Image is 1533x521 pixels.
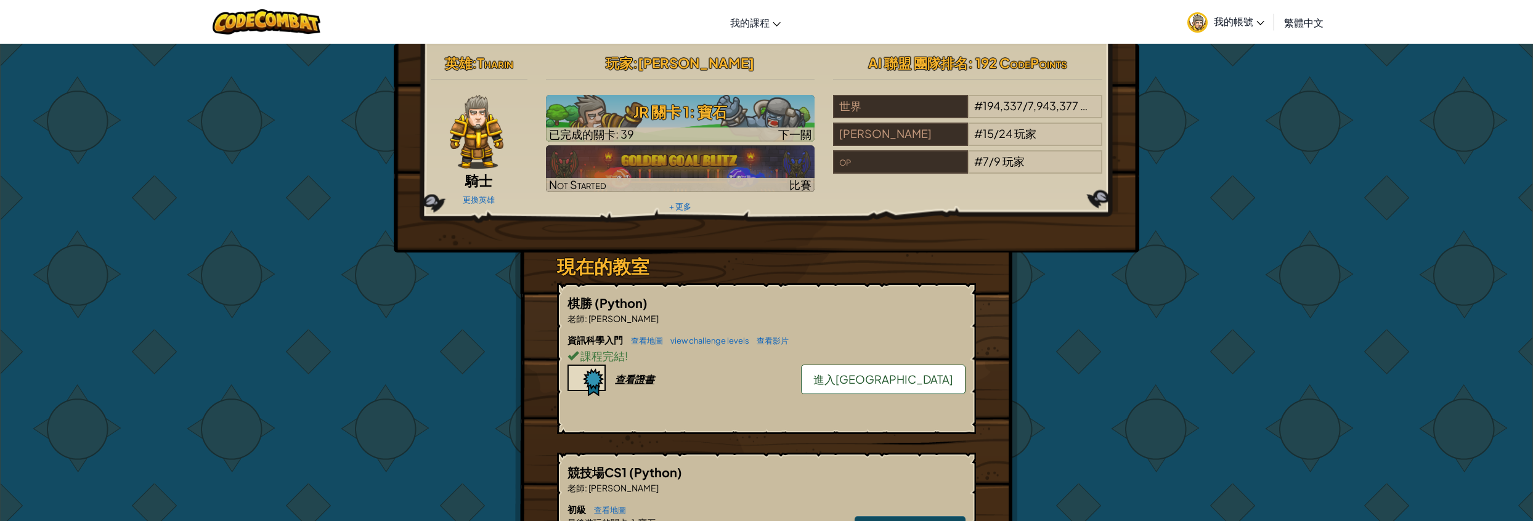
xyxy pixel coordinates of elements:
[585,482,587,493] span: :
[546,98,815,126] h3: JR 關卡 1: 寶石
[595,295,648,310] span: (Python)
[1187,12,1208,33] img: avatar
[567,482,585,493] span: 老師
[994,154,1001,168] span: 9
[1214,15,1264,28] span: 我的帳號
[546,145,815,192] a: Not Started比賽
[989,154,994,168] span: /
[724,6,787,39] a: 我的課程
[465,172,492,189] span: 騎士
[549,177,606,192] span: Not Started
[833,150,967,174] div: op
[1278,6,1330,39] a: 繁體中文
[625,349,628,363] span: !
[1014,126,1036,140] span: 玩家
[1284,16,1324,29] span: 繁體中文
[546,95,815,142] img: JR 關卡 1: 寶石
[1002,154,1025,168] span: 玩家
[813,372,953,386] span: 進入[GEOGRAPHIC_DATA]
[974,126,983,140] span: #
[587,482,659,493] span: [PERSON_NAME]
[587,313,659,324] span: [PERSON_NAME]
[585,313,587,324] span: :
[750,336,789,345] a: 查看影片
[778,127,811,141] span: 下一關
[629,464,682,480] span: (Python)
[213,9,320,34] img: CodeCombat logo
[833,123,967,146] div: [PERSON_NAME]
[549,127,634,141] span: 已完成的關卡: 39
[833,162,1102,176] a: op#7/9玩家
[638,54,754,71] span: [PERSON_NAME]
[472,54,477,71] span: :
[833,95,967,118] div: 世界
[606,54,633,71] span: 玩家
[974,154,983,168] span: #
[445,54,472,71] span: 英雄
[1181,2,1271,41] a: 我的帳號
[968,54,1067,71] span: : 192 CodePoints
[546,145,815,192] img: Golden Goal
[567,503,588,515] span: 初級
[546,95,815,142] a: 下一關
[567,313,585,324] span: 老師
[1028,99,1078,113] span: 7,943,377
[664,336,749,345] a: view challenge levels
[557,252,976,280] h3: 現在的教室
[868,54,968,71] span: AI 聯盟 團隊排名
[588,505,626,515] a: 查看地圖
[567,365,606,397] img: certificate-icon.png
[983,154,989,168] span: 7
[730,16,770,29] span: 我的課程
[567,295,595,310] span: 棋勝
[833,134,1102,148] a: [PERSON_NAME]#15/24玩家
[833,107,1102,121] a: 世界#194,337/7,943,377玩家
[625,336,663,345] a: 查看地圖
[567,464,629,480] span: 競技場CS1
[669,201,691,211] a: + 更多
[450,95,504,169] img: knight-pose.png
[579,349,625,363] span: 課程完結
[463,195,495,204] a: 更換英雄
[974,99,983,113] span: #
[1023,99,1028,113] span: /
[633,54,638,71] span: :
[567,373,654,386] a: 查看證書
[983,126,994,140] span: 15
[999,126,1012,140] span: 24
[567,334,625,345] span: 資訊科學入門
[789,177,811,192] span: 比賽
[994,126,999,140] span: /
[1080,99,1102,113] span: 玩家
[983,99,1023,113] span: 194,337
[477,54,513,71] span: Tharin
[615,373,654,386] div: 查看證書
